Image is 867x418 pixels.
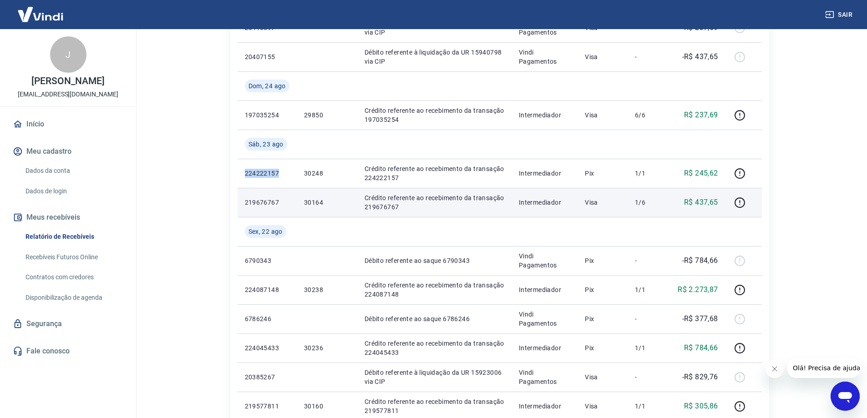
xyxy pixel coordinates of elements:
iframe: Fechar mensagem [766,360,784,378]
p: 30238 [304,285,350,294]
p: 30160 [304,402,350,411]
p: Débito referente ao saque 6786246 [365,314,504,323]
a: Fale conosco [11,341,125,361]
p: Crédito referente ao recebimento da transação 219676767 [365,193,504,212]
p: R$ 2.273,87 [678,284,718,295]
p: Intermediador [519,343,570,353]
span: Sáb, 23 ago [248,140,284,149]
a: Contratos com credores [22,268,125,287]
p: 20385267 [245,373,289,382]
p: R$ 305,86 [684,401,718,412]
p: R$ 245,62 [684,168,718,179]
p: 20407155 [245,52,289,61]
p: Visa [585,198,620,207]
span: Dom, 24 ago [248,81,286,91]
p: Intermediador [519,111,570,120]
p: 6/6 [635,111,662,120]
span: Sex, 22 ago [248,227,283,236]
p: 29850 [304,111,350,120]
p: Intermediador [519,285,570,294]
p: [PERSON_NAME] [31,76,104,86]
p: Crédito referente ao recebimento da transação 224045433 [365,339,504,357]
p: 1/6 [635,198,662,207]
p: Intermediador [519,198,570,207]
p: 30236 [304,343,350,353]
p: 224222157 [245,169,289,178]
p: Vindi Pagamentos [519,48,570,66]
button: Sair [823,6,856,23]
p: - [635,314,662,323]
p: 224087148 [245,285,289,294]
p: - [635,256,662,265]
p: Pix [585,314,620,323]
p: -R$ 437,65 [682,51,718,62]
p: Visa [585,111,620,120]
p: [EMAIL_ADDRESS][DOMAIN_NAME] [18,90,118,99]
p: 219676767 [245,198,289,207]
p: 1/1 [635,285,662,294]
p: 1/1 [635,343,662,353]
p: Crédito referente ao recebimento da transação 224222157 [365,164,504,182]
a: Dados de login [22,182,125,201]
p: R$ 784,66 [684,342,718,353]
p: 6786246 [245,314,289,323]
p: 219577811 [245,402,289,411]
iframe: Botão para abrir a janela de mensagens [831,382,860,411]
p: Intermediador [519,169,570,178]
p: Crédito referente ao recebimento da transação 219577811 [365,397,504,415]
p: Visa [585,402,620,411]
p: Pix [585,285,620,294]
p: 6790343 [245,256,289,265]
p: Pix [585,256,620,265]
p: 30248 [304,169,350,178]
p: Pix [585,343,620,353]
p: Pix [585,169,620,178]
p: Crédito referente ao recebimento da transação 224087148 [365,281,504,299]
span: Olá! Precisa de ajuda? [5,6,76,14]
p: Vindi Pagamentos [519,310,570,328]
p: Débito referente à liquidação da UR 15923006 via CIP [365,368,504,386]
p: 1/1 [635,169,662,178]
a: Disponibilização de agenda [22,288,125,307]
p: 1/1 [635,402,662,411]
img: Vindi [11,0,70,28]
p: -R$ 829,76 [682,372,718,383]
div: J [50,36,86,73]
iframe: Mensagem da empresa [787,358,860,378]
button: Meus recebíveis [11,207,125,227]
p: Visa [585,52,620,61]
a: Início [11,114,125,134]
p: Crédito referente ao recebimento da transação 197035254 [365,106,504,124]
p: 224045433 [245,343,289,353]
a: Dados da conta [22,161,125,180]
p: Débito referente ao saque 6790343 [365,256,504,265]
p: Visa [585,373,620,382]
p: - [635,373,662,382]
p: - [635,52,662,61]
p: 197035254 [245,111,289,120]
a: Relatório de Recebíveis [22,227,125,246]
p: Intermediador [519,402,570,411]
p: Vindi Pagamentos [519,368,570,386]
p: 30164 [304,198,350,207]
p: Vindi Pagamentos [519,252,570,270]
a: Segurança [11,314,125,334]
p: R$ 237,69 [684,110,718,121]
p: -R$ 784,66 [682,255,718,266]
p: Débito referente à liquidação da UR 15940798 via CIP [365,48,504,66]
a: Recebíveis Futuros Online [22,248,125,267]
p: R$ 437,65 [684,197,718,208]
button: Meu cadastro [11,141,125,161]
p: -R$ 377,68 [682,313,718,324]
